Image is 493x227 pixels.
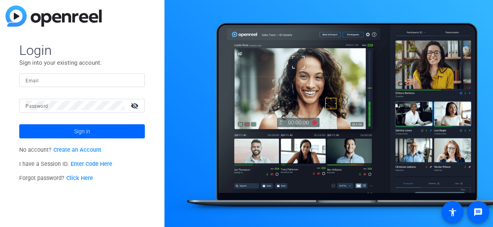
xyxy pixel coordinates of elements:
[126,100,145,111] mat-icon: visibility_off
[19,42,145,58] span: Login
[473,207,483,217] mat-icon: message
[19,124,145,138] button: Sign in
[19,175,93,182] span: Forgot password?
[19,161,112,167] span: I have a Session ID.
[19,58,145,67] p: Sign into your existing account.
[74,122,90,141] span: Sign in
[53,147,101,153] a: Create an Account
[19,147,101,153] span: No account?
[66,175,93,182] a: Click Here
[448,207,457,217] mat-icon: accessibility
[26,104,48,109] mat-label: Password
[71,161,112,167] a: Enter Code Here
[26,78,38,84] mat-label: Email
[5,5,102,27] img: blue-gradient.svg
[26,75,139,85] input: Enter Email Address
